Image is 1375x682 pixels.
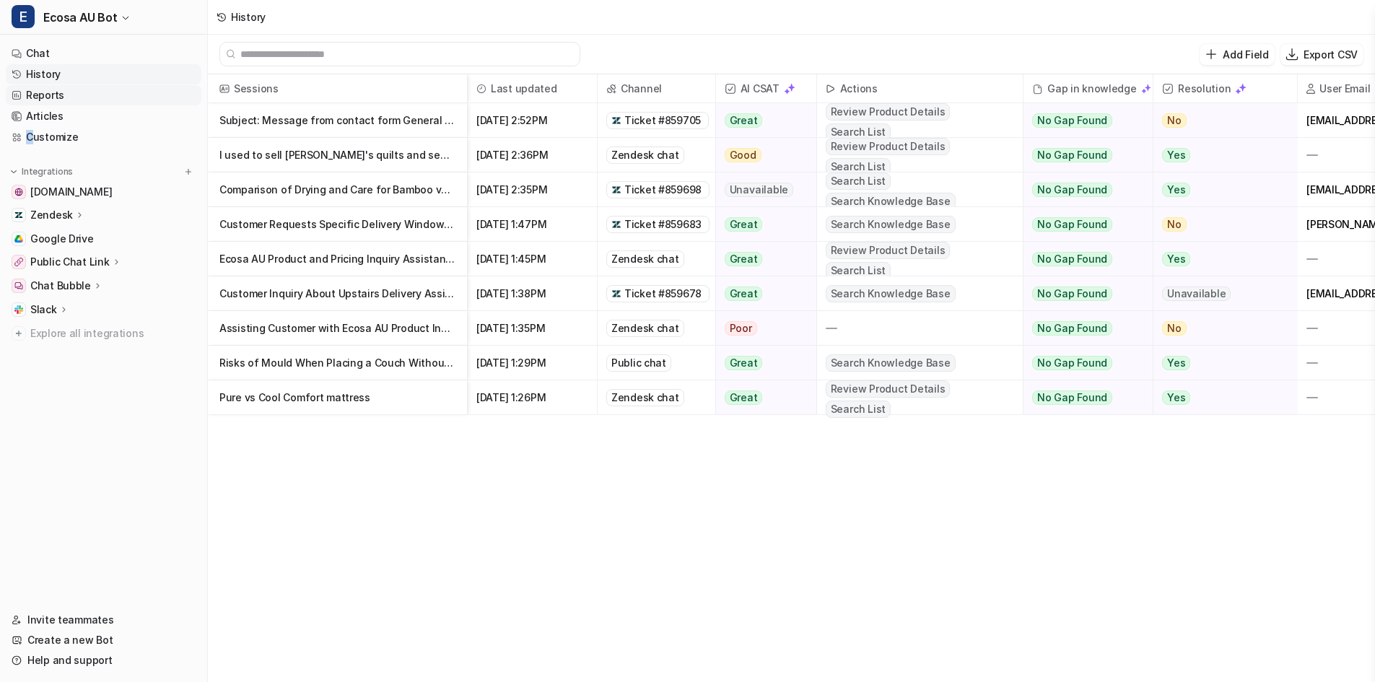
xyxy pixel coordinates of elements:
span: Last updated [473,74,591,103]
span: Ecosa AU Bot [43,7,117,27]
span: No Gap Found [1032,390,1112,405]
button: Great [716,380,808,415]
button: Great [716,207,808,242]
p: I used to sell [PERSON_NAME]'s quilts and see she now recommend ecosa which is pretty special. Do... [219,138,455,172]
span: Explore all integrations [30,322,196,345]
button: Add Field [1200,44,1274,65]
span: Great [725,287,763,301]
p: Zendesk [30,208,73,222]
p: Customer Requests Specific Delivery Window for Regional Order [219,207,455,242]
span: Resolution [1159,74,1291,103]
a: Explore all integrations [6,323,201,344]
a: Reports [6,85,201,105]
div: Zendesk chat [606,250,684,268]
img: expand menu [9,167,19,177]
a: Ticket #859678 [611,287,704,301]
img: Chat Bubble [14,281,23,290]
div: Zendesk chat [606,389,684,406]
p: Pure vs Cool Comfort mattress [219,380,455,415]
span: Great [725,356,763,370]
a: Chat [6,43,201,64]
h2: User Email [1319,74,1370,103]
span: Poor [725,321,757,336]
button: Yes [1153,242,1285,276]
span: No Gap Found [1032,287,1112,301]
span: Google Drive [30,232,94,246]
p: Assisting Customer with Ecosa AU Product Inquiries [219,311,455,346]
span: Search Knowledge Base [826,285,956,302]
p: Comparison of Drying and Care for Bamboo vs Flax Linen Bedding and Meditation Offer Details [219,172,455,207]
button: No Gap Found [1023,172,1142,207]
span: Search Knowledge Base [826,354,956,372]
img: www.ecosa.com.au [14,188,23,196]
p: Integrations [22,166,73,178]
p: Risks of Mould When Placing a Couch Without a Bottom on Carpet or Rug [219,346,455,380]
span: Yes [1162,252,1190,266]
button: Good [716,138,808,172]
span: Ticket #859705 [624,113,701,128]
span: No [1162,113,1187,128]
a: Help and support [6,650,201,670]
button: No Gap Found [1023,103,1142,138]
a: Invite teammates [6,610,201,630]
a: Customize [6,127,201,147]
span: Yes [1162,356,1190,370]
span: No Gap Found [1032,356,1112,370]
span: Review Product Details [826,380,951,398]
a: Create a new Bot [6,630,201,650]
img: zendesk [611,185,621,195]
span: Sessions [214,74,461,103]
span: Great [725,252,763,266]
img: zendesk [611,219,621,229]
img: zendesk [611,289,621,299]
span: Yes [1162,183,1190,197]
span: Great [725,217,763,232]
button: No [1153,207,1285,242]
button: No Gap Found [1023,380,1142,415]
p: Add Field [1223,47,1268,62]
span: Search List [826,172,891,190]
button: No Gap Found [1023,276,1142,311]
span: No Gap Found [1032,148,1112,162]
p: Ecosa AU Product and Pricing Inquiry Assistance [219,242,455,276]
button: No [1153,311,1285,346]
button: Integrations [6,165,77,179]
span: [DATE] 2:52PM [473,103,591,138]
span: [DATE] 2:36PM [473,138,591,172]
span: No Gap Found [1032,113,1112,128]
img: zendesk [611,115,621,126]
span: Search Knowledge Base [826,216,956,233]
div: History [231,9,266,25]
span: Search List [826,262,891,279]
p: Export CSV [1304,47,1358,62]
a: Google DriveGoogle Drive [6,229,201,249]
span: No Gap Found [1032,321,1112,336]
span: Good [725,148,761,162]
span: Great [725,113,763,128]
span: Ticket #859683 [624,217,702,232]
span: Channel [603,74,710,103]
button: Yes [1153,138,1285,172]
div: Zendesk chat [606,320,684,337]
span: Review Product Details [826,103,951,121]
span: Yes [1162,148,1190,162]
div: Zendesk chat [606,147,684,164]
span: AI CSAT [722,74,811,103]
span: Search List [826,158,891,175]
a: History [6,64,201,84]
a: Ticket #859705 [611,113,704,128]
button: Great [716,242,808,276]
span: Ticket #859698 [624,183,702,197]
button: Great [716,103,808,138]
span: Search List [826,123,891,141]
span: Review Product Details [826,138,951,155]
button: Poor [716,311,808,346]
span: Ticket #859678 [624,287,702,301]
div: Gap in knowledge [1029,74,1147,103]
div: Public chat [606,354,671,372]
a: Ticket #859683 [611,217,704,232]
span: No Gap Found [1032,217,1112,232]
span: [DATE] 1:26PM [473,380,591,415]
span: Unavailable [725,183,793,197]
span: [DATE] 1:29PM [473,346,591,380]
